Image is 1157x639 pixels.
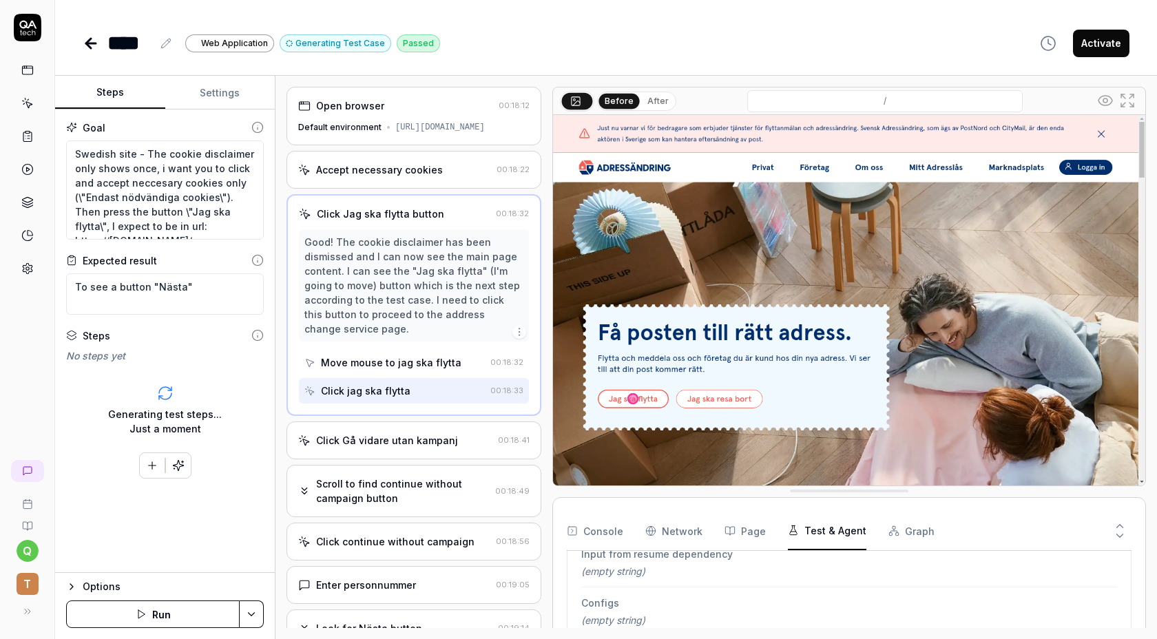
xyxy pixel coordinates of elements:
button: Open in full screen [1116,90,1138,112]
div: Move mouse to jag ska flytta [321,355,461,370]
span: T [17,573,39,595]
div: Click jag ska flytta [321,384,410,398]
div: Default environment [298,121,382,134]
div: [URL][DOMAIN_NAME] [395,121,485,134]
div: Click Jag ska flytta button [317,207,444,221]
button: q [17,540,39,562]
div: Open browser [316,98,384,113]
button: Move mouse to jag ska flytta00:18:32 [299,350,529,375]
button: Network [645,512,702,550]
time: 00:18:32 [496,209,529,218]
time: 00:18:33 [490,386,523,395]
span: (empty string) [581,565,645,577]
div: Click continue without campaign [316,534,475,549]
a: New conversation [11,460,44,482]
button: Test & Agent [788,512,866,550]
div: Expected result [83,253,157,268]
div: Good! The cookie disclaimer has been dismissed and I can now see the main page content. I can see... [304,235,523,336]
button: Before [598,93,639,108]
a: Book a call with us [6,488,49,510]
div: Look for Nästa button [316,621,422,636]
time: 00:18:49 [495,486,530,496]
div: Enter personnummer [316,578,416,592]
button: After [642,94,674,109]
time: 00:19:05 [496,580,530,589]
div: Steps [83,328,110,343]
a: Web Application [185,34,274,52]
button: Generating Test Case [280,34,391,52]
button: Page [725,512,766,550]
button: Steps [55,76,165,109]
button: Click jag ska flytta00:18:33 [299,378,529,404]
div: Passed [397,34,440,52]
div: Accept necessary cookies [316,163,443,177]
time: 00:18:32 [490,357,523,367]
time: 00:18:41 [498,435,530,445]
button: Activate [1073,30,1129,57]
button: View version history [1032,30,1065,57]
time: 00:18:12 [499,101,530,110]
img: Screenshot [553,115,1145,485]
time: 00:19:14 [498,623,530,633]
button: Show all interative elements [1094,90,1116,112]
button: Options [66,578,264,595]
div: No steps yet [66,348,264,363]
button: Graph [888,512,935,550]
button: Run [66,600,240,628]
div: Scroll to find continue without campaign button [316,476,490,505]
button: Settings [165,76,275,109]
div: Click Gå vidare utan kampanj [316,433,458,448]
time: 00:18:56 [496,536,530,546]
span: Configs [581,596,1117,610]
div: Generating test steps... Just a moment [108,407,222,436]
span: (empty string) [581,614,645,626]
button: Console [567,512,623,550]
a: Documentation [6,510,49,532]
span: Input from resume dependency [581,547,1117,561]
button: T [6,562,49,598]
div: Options [83,578,264,595]
div: Goal [83,121,105,135]
time: 00:18:22 [497,165,530,174]
span: Web Application [201,37,268,50]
